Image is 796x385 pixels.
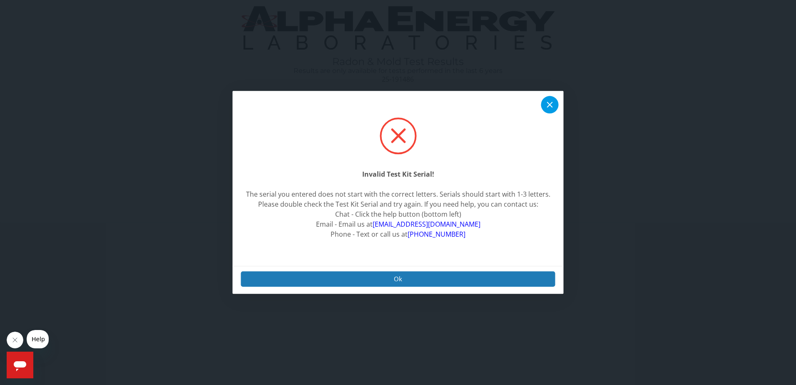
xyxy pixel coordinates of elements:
[27,330,49,348] iframe: Message from company
[362,170,434,179] strong: Invalid Test Kit Serial!
[246,199,550,209] div: Please double check the Test Kit Serial and try again. If you need help, you can contact us:
[7,332,23,348] iframe: Close message
[316,210,480,239] span: Chat - Click the help button (bottom left) Email - Email us at Phone - Text or call us at
[246,189,550,199] div: The serial you entered does not start with the correct letters. Serials should start with 1-3 let...
[408,230,465,239] a: [PHONE_NUMBER]
[7,352,33,378] iframe: Button to launch messaging window
[373,220,480,229] a: [EMAIL_ADDRESS][DOMAIN_NAME]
